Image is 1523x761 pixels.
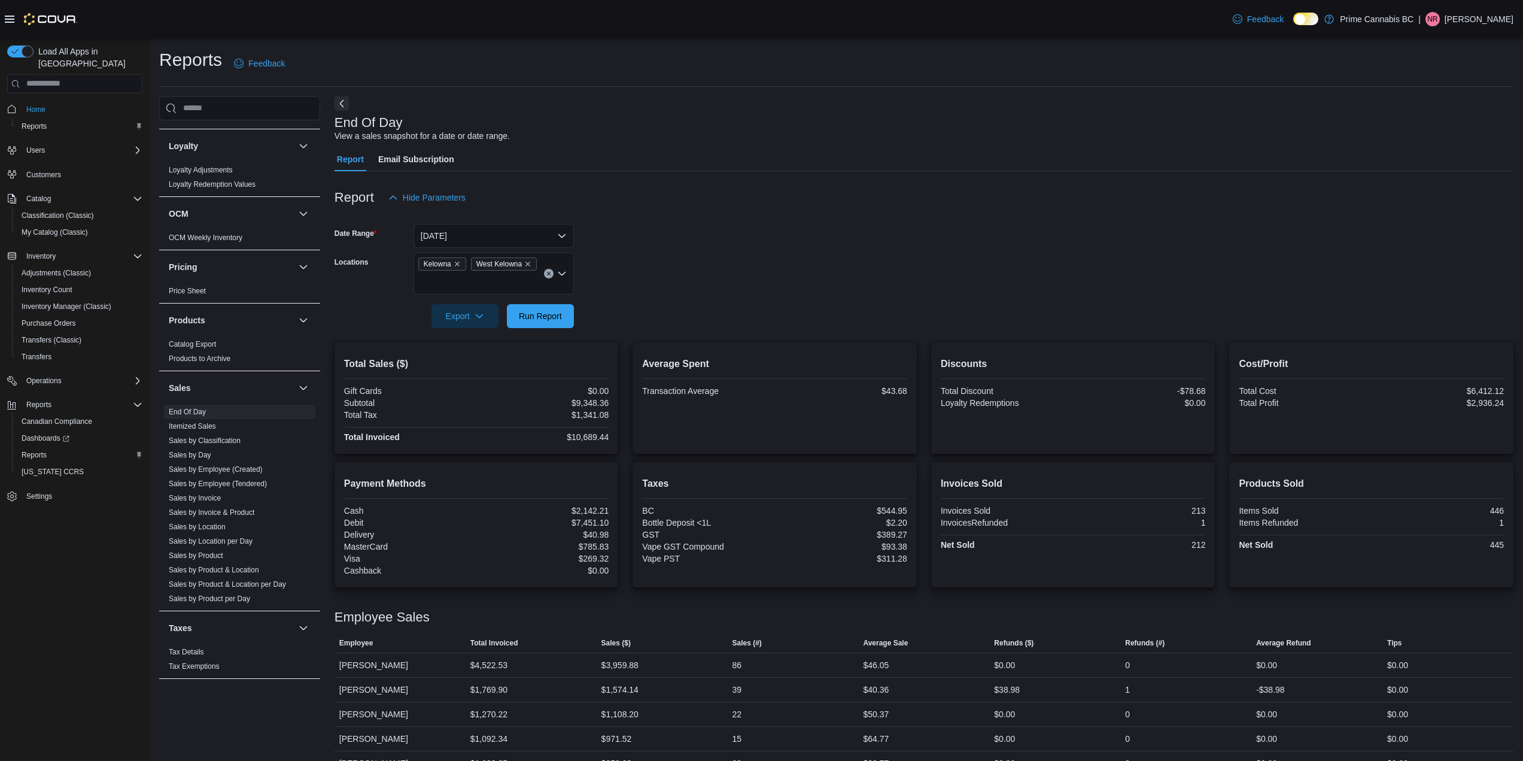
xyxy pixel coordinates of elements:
h2: Average Spent [642,357,907,371]
div: $93.38 [777,542,907,551]
button: Hide Parameters [384,186,470,210]
div: $0.00 [479,386,609,396]
a: Tax Exemptions [169,662,220,671]
div: 445 [1374,540,1504,550]
a: Sales by Product [169,551,223,560]
div: 1 [1125,683,1130,697]
button: [US_STATE] CCRS [12,463,147,480]
span: Products to Archive [169,354,230,363]
div: Sales [159,405,320,611]
span: Sales by Classification [169,436,241,445]
span: [US_STATE] CCRS [22,467,84,477]
div: Items Sold [1239,506,1369,516]
a: Transfers [169,113,199,121]
h3: Loyalty [169,140,198,152]
span: Sales by Location [169,522,226,532]
span: Sales by Day [169,450,211,460]
span: My Catalog (Classic) [17,225,142,239]
span: Transfers [22,352,51,362]
span: Customers [26,170,61,180]
span: Sales by Location per Day [169,536,253,546]
div: [PERSON_NAME] [335,653,466,677]
button: Loyalty [169,140,294,152]
div: Subtotal [344,398,474,408]
a: [US_STATE] CCRS [17,465,89,479]
div: $1,108.20 [601,707,639,721]
span: Dark Mode [1293,25,1294,26]
span: Canadian Compliance [17,414,142,429]
div: $269.32 [479,554,609,563]
div: $0.00 [994,658,1015,672]
div: $2.20 [777,518,907,527]
div: $0.00 [1256,707,1277,721]
button: Users [2,142,147,159]
strong: Total Invoiced [344,432,400,442]
div: $3,959.88 [601,658,639,672]
h3: OCM [169,208,189,220]
div: 86 [732,658,742,672]
div: $10,689.44 [479,432,609,442]
span: Run Report [519,310,562,322]
button: Catalog [2,190,147,207]
button: Remove Kelowna from selection in this group [454,260,461,268]
div: Vape GST Compound [642,542,772,551]
a: Transfers [17,350,56,364]
button: Next [335,96,349,111]
span: My Catalog (Classic) [22,228,88,237]
strong: Net Sold [941,540,975,550]
span: Inventory Manager (Classic) [17,299,142,314]
div: Loyalty [159,163,320,196]
h2: Discounts [941,357,1206,371]
span: Catalog [26,194,51,204]
span: Sales by Product & Location per Day [169,580,286,589]
a: Settings [22,489,57,504]
button: Purchase Orders [12,315,147,332]
span: Sales (#) [732,638,762,648]
button: Canadian Compliance [12,413,147,430]
button: Sales [296,381,311,395]
button: OCM [296,207,311,221]
span: Classification (Classic) [22,211,94,220]
span: Sales by Invoice [169,493,221,503]
span: Refunds (#) [1125,638,1165,648]
a: Feedback [229,51,290,75]
div: $544.95 [777,506,907,516]
span: Itemized Sales [169,422,216,431]
span: Operations [22,374,142,388]
button: Remove West Kelowna from selection in this group [524,260,531,268]
div: $0.00 [1387,707,1408,721]
button: Operations [2,372,147,389]
span: Home [22,102,142,117]
div: Nathan Russo [1425,12,1440,26]
a: End Of Day [169,408,206,416]
a: Loyalty Redemption Values [169,180,256,189]
div: 15 [732,732,742,746]
span: Canadian Compliance [22,417,92,426]
button: Products [296,313,311,328]
div: $971.52 [601,732,632,746]
span: Report [337,147,364,171]
span: West Kelowna [471,257,537,271]
h3: Pricing [169,261,197,273]
a: Transfers (Classic) [17,333,86,347]
div: 1 [1374,518,1504,527]
h3: End Of Day [335,116,403,130]
button: Open list of options [557,269,567,278]
span: Tax Details [169,647,204,657]
span: Reports [17,448,142,462]
span: Export [439,304,491,328]
span: Washington CCRS [17,465,142,479]
div: 446 [1374,506,1504,516]
a: Sales by Product per Day [169,595,250,603]
div: $1,092.34 [470,732,507,746]
div: $1,270.22 [470,707,507,721]
span: Dashboards [22,433,69,443]
strong: Net Sold [1239,540,1273,550]
button: Reports [12,447,147,463]
a: Sales by Location per Day [169,537,253,545]
span: Load All Apps in [GEOGRAPHIC_DATA] [34,46,142,69]
button: Taxes [169,622,294,634]
a: Catalog Export [169,340,216,348]
div: Bottle Deposit <1L [642,518,772,527]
